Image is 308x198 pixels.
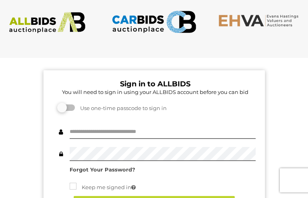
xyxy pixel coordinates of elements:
b: Sign in to ALLBIDS [120,80,190,88]
span: Use one-time passcode to sign in [76,105,167,111]
img: ALLBIDS.com.au [5,12,90,33]
h5: You will need to sign in using your ALLBIDS account before you can bid [55,89,256,95]
a: Forgot Your Password? [70,166,135,173]
label: Keep me signed in [70,183,136,192]
img: EHVA.com.au [218,14,303,27]
img: CARBIDS.com.au [112,8,196,36]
